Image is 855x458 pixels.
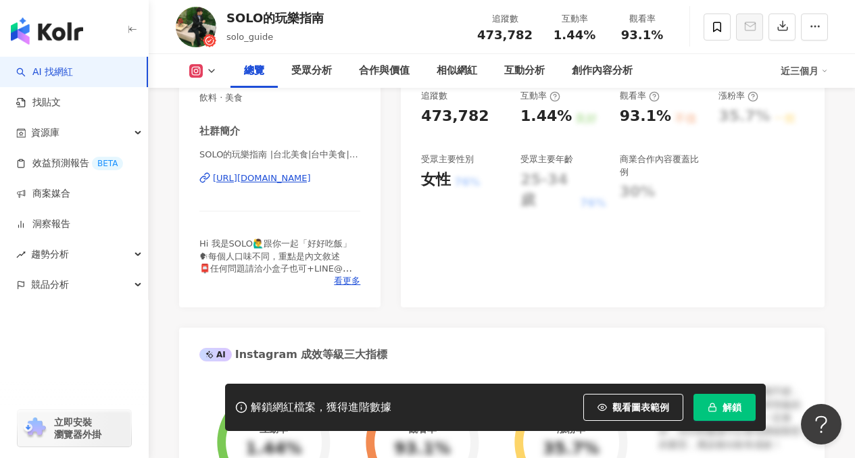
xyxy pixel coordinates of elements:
[226,9,324,26] div: SOLO的玩樂指南
[620,106,671,127] div: 93.1%
[18,410,131,447] a: chrome extension立即安裝 瀏覽器外掛
[693,394,756,421] button: 解鎖
[226,32,273,42] span: solo_guide
[781,60,828,82] div: 近三個月
[612,402,669,413] span: 觀看圖表範例
[334,275,360,287] span: 看更多
[199,92,360,104] span: 飲料 · 美食
[620,153,706,178] div: 商業合作內容覆蓋比例
[176,7,216,47] img: KOL Avatar
[583,394,683,421] button: 觀看圖表範例
[22,417,48,439] img: chrome extension
[477,12,533,26] div: 追蹤數
[477,28,533,42] span: 473,782
[16,250,26,259] span: rise
[723,402,741,413] span: 解鎖
[421,170,451,190] div: 女性
[520,106,572,127] div: 1.44%
[31,118,59,148] span: 資源庫
[421,90,447,102] div: 追蹤數
[199,238,360,286] span: Hi 我是SOLO🙋‍♂跟你一起「好好吃飯」 🗣每個人口味不同，重點是內文敘述 📮任何問題請洽小盒子也可+LINE@討論(@solo_guide )
[31,239,69,270] span: 趨勢分析
[31,270,69,300] span: 競品分析
[520,153,573,166] div: 受眾主要年齡
[199,124,240,138] div: 社群簡介
[549,12,600,26] div: 互動率
[291,63,332,79] div: 受眾分析
[244,63,264,79] div: 總覽
[437,63,477,79] div: 相似網紅
[554,28,595,42] span: 1.44%
[199,348,232,361] div: AI
[520,90,560,102] div: 互動率
[718,90,758,102] div: 漲粉率
[251,401,391,415] div: 解鎖網紅檔案，獲得進階數據
[199,347,387,362] div: Instagram 成效等級三大指標
[16,187,70,201] a: 商案媒合
[504,63,545,79] div: 互動分析
[572,63,633,79] div: 創作內容分析
[621,28,663,42] span: 93.1%
[54,416,101,440] span: 立即安裝 瀏覽器外掛
[359,63,410,79] div: 合作與價值
[11,18,83,45] img: logo
[421,153,474,166] div: 受眾主要性別
[616,12,668,26] div: 觀看率
[199,149,360,161] span: SOLO的玩樂指南 |台北美食|台中美食|桃園美食 | solo_guide
[16,66,73,79] a: searchAI 找網紅
[16,96,61,109] a: 找貼文
[213,172,311,184] div: [URL][DOMAIN_NAME]
[16,218,70,231] a: 洞察報告
[620,90,660,102] div: 觀看率
[421,106,489,127] div: 473,782
[199,172,360,184] a: [URL][DOMAIN_NAME]
[16,157,123,170] a: 效益預測報告BETA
